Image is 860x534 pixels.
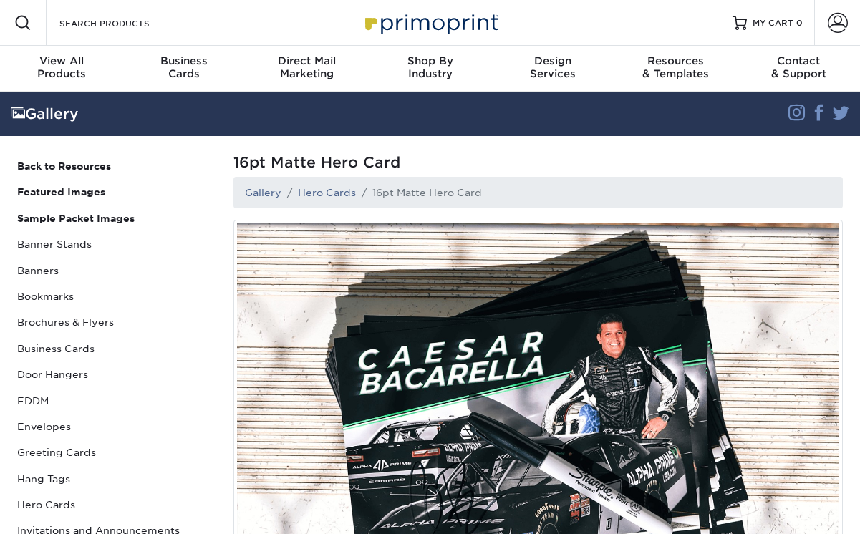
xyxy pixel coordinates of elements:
[11,388,205,414] a: EDDM
[11,414,205,440] a: Envelopes
[17,213,135,224] strong: Sample Packet Images
[246,54,369,67] span: Direct Mail
[11,231,205,257] a: Banner Stands
[11,361,205,387] a: Door Hangers
[614,54,738,80] div: & Templates
[614,46,738,92] a: Resources& Templates
[11,153,205,179] a: Back to Resources
[796,18,803,28] span: 0
[11,440,205,465] a: Greeting Cards
[614,54,738,67] span: Resources
[123,54,246,67] span: Business
[123,54,246,80] div: Cards
[737,54,860,67] span: Contact
[359,7,502,38] img: Primoprint
[491,54,614,80] div: Services
[753,17,793,29] span: MY CART
[17,186,105,198] strong: Featured Images
[369,54,492,80] div: Industry
[737,54,860,80] div: & Support
[245,187,281,198] a: Gallery
[11,492,205,518] a: Hero Cards
[369,46,492,92] a: Shop ByIndustry
[11,283,205,309] a: Bookmarks
[491,54,614,67] span: Design
[11,179,205,205] a: Featured Images
[58,14,198,31] input: SEARCH PRODUCTS.....
[11,258,205,283] a: Banners
[369,54,492,67] span: Shop By
[11,205,205,231] a: Sample Packet Images
[737,46,860,92] a: Contact& Support
[123,46,246,92] a: BusinessCards
[298,187,356,198] a: Hero Cards
[246,54,369,80] div: Marketing
[11,466,205,492] a: Hang Tags
[246,46,369,92] a: Direct MailMarketing
[233,153,843,171] span: 16pt Matte Hero Card
[11,309,205,335] a: Brochures & Flyers
[356,185,482,200] li: 16pt Matte Hero Card
[11,336,205,361] a: Business Cards
[491,46,614,92] a: DesignServices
